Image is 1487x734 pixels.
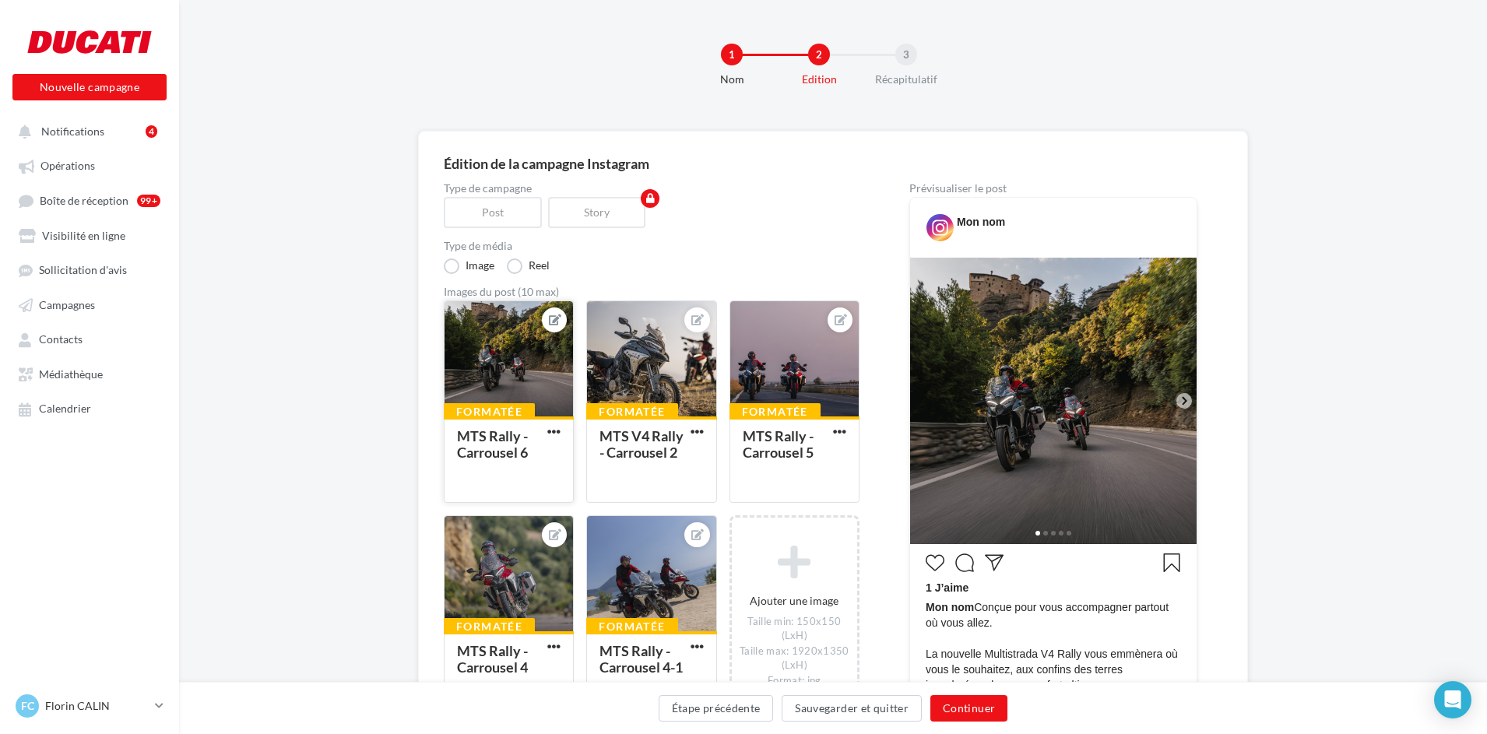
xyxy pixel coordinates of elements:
button: Étape précédente [659,695,774,722]
svg: Enregistrer [1162,553,1181,572]
a: FC Florin CALIN [12,691,167,721]
p: Florin CALIN [45,698,149,714]
div: Edition [769,72,869,87]
a: Boîte de réception99+ [9,186,170,215]
label: Type de média [444,241,860,251]
svg: Partager la publication [985,553,1004,572]
a: Sollicitation d'avis [9,255,170,283]
div: 3 [895,44,917,65]
div: Nom [682,72,782,87]
div: Formatée [729,403,821,420]
button: Continuer [930,695,1007,722]
a: Médiathèque [9,360,170,388]
button: Notifications 4 [9,117,163,145]
div: Images du post (10 max) [444,286,860,297]
label: Type de campagne [444,183,860,194]
span: Campagnes [39,298,95,311]
a: Opérations [9,151,170,179]
svg: J’aime [926,553,944,572]
div: 1 [721,44,743,65]
span: Notifications [41,125,104,138]
div: MTS V4 Rally - Carrousel 2 [599,427,684,461]
span: Calendrier [39,402,91,416]
button: Sauvegarder et quitter [782,695,922,722]
div: Formatée [586,618,677,635]
div: MTS Rally - Carrousel 5 [743,427,814,461]
span: FC [21,698,34,714]
div: 4 [146,125,157,138]
span: Contacts [39,333,83,346]
div: 99+ [137,195,160,207]
a: Contacts [9,325,170,353]
span: Mon nom [926,601,974,613]
a: Calendrier [9,394,170,422]
span: Visibilité en ligne [42,229,125,242]
div: 1 J’aime [926,580,1181,599]
label: Image [444,258,494,274]
div: Prévisualiser le post [909,183,1197,194]
div: Formatée [444,618,535,635]
div: MTS Rally - Carrousel 6 [457,427,528,461]
button: Nouvelle campagne [12,74,167,100]
a: Visibilité en ligne [9,221,170,249]
div: MTS Rally - Carrousel 4 [457,642,528,676]
svg: Commenter [955,553,974,572]
span: Opérations [40,160,95,173]
span: Médiathèque [39,367,103,381]
span: Sollicitation d'avis [39,264,127,277]
div: 2 [808,44,830,65]
div: MTS Rally - Carrousel 4-1 [599,642,683,676]
div: Mon nom [957,214,1005,230]
div: Récapitulatif [856,72,956,87]
div: Open Intercom Messenger [1434,681,1471,718]
a: Campagnes [9,290,170,318]
div: Édition de la campagne Instagram [444,156,1222,170]
div: Formatée [444,403,535,420]
label: Reel [507,258,550,274]
div: Formatée [586,403,677,420]
span: Boîte de réception [40,194,128,207]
